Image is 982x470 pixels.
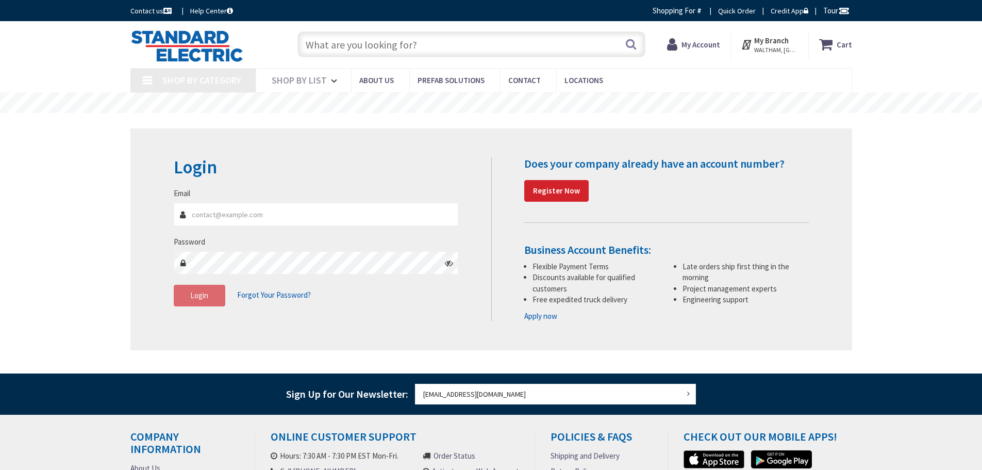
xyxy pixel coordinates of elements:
a: Order Status [434,450,475,461]
h4: Company Information [130,430,239,463]
li: Project management experts [683,283,809,294]
strong: Register Now [533,186,580,196]
h4: Business Account Benefits: [524,244,809,256]
a: Forgot Your Password? [237,285,311,305]
label: Password [174,236,205,247]
h4: Check out Our Mobile Apps! [684,430,860,450]
h2: Login [174,157,459,177]
a: Contact us [130,6,174,16]
li: Hours: 7:30 AM - 7:30 PM EST Mon-Fri. [271,450,413,461]
strong: # [697,6,702,15]
span: About Us [359,75,394,85]
a: Quick Order [718,6,756,16]
li: Discounts available for qualified customers [532,272,659,294]
img: Standard Electric [130,30,243,62]
span: Contact [508,75,541,85]
h4: Online Customer Support [271,430,519,450]
strong: Cart [837,35,852,54]
span: Shopping For [653,6,695,15]
strong: My Branch [754,36,789,45]
a: My Account [667,35,720,54]
li: Engineering support [683,294,809,305]
span: Locations [564,75,603,85]
label: Email [174,188,190,199]
span: Tour [823,6,850,15]
span: Prefab Solutions [418,75,485,85]
a: Shipping and Delivery [551,450,620,461]
a: Apply now [524,311,557,321]
strong: My Account [681,40,720,50]
li: Late orders ship first thing in the morning [683,261,809,283]
span: Shop By Category [162,74,241,86]
span: WALTHAM, [GEOGRAPHIC_DATA] [754,46,798,54]
li: Flexible Payment Terms [532,261,659,272]
i: Click here to show/hide password [445,259,453,267]
rs-layer: [MEDICAL_DATA]: Our Commitment to Our Employees and Customers [329,98,677,109]
a: Register Now [524,180,589,202]
span: Sign Up for Our Newsletter: [286,387,408,400]
h4: Policies & FAQs [551,430,652,450]
a: Help Center [190,6,233,16]
input: Email [174,203,459,226]
span: Shop By List [272,74,327,86]
input: Enter your email address [415,384,696,404]
h4: Does your company already have an account number? [524,157,809,170]
li: Free expedited truck delivery [532,294,659,305]
div: My Branch WALTHAM, [GEOGRAPHIC_DATA] [741,35,798,54]
button: Login [174,285,225,306]
a: Cart [819,35,852,54]
a: Credit App [771,6,808,16]
span: Login [190,290,208,300]
input: What are you looking for? [297,31,645,57]
span: Forgot Your Password? [237,290,311,300]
